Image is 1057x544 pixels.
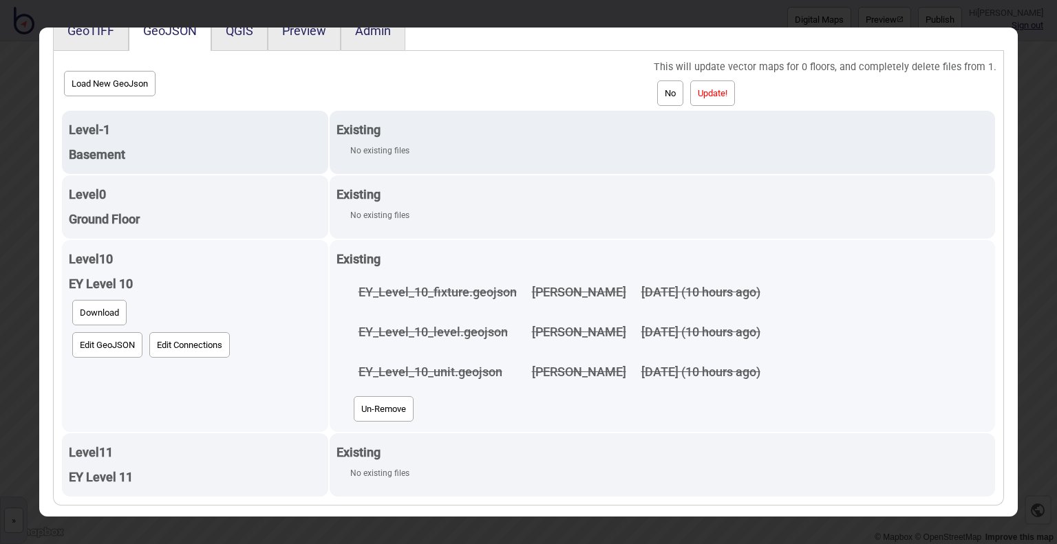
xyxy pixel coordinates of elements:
[69,272,321,296] div: EY Level 10
[337,252,381,266] strong: Existing
[69,465,321,490] div: EY Level 11
[67,23,114,38] button: GeoTIFF
[69,142,321,167] div: Basement
[352,273,524,312] td: EY_Level_10_fixture.geojson
[282,23,326,38] button: Preview
[69,247,321,272] div: Level 10
[72,332,142,358] button: Edit GeoJSON
[525,313,633,351] td: [PERSON_NAME]
[226,23,253,38] button: QGIS
[69,182,321,207] div: Level 0
[350,142,989,159] div: No existing files
[352,353,524,391] td: EY_Level_10_unit.geojson
[634,273,767,312] td: [DATE] (10 hours ago)
[69,118,321,142] div: Level -1
[634,353,767,391] td: [DATE] (10 hours ago)
[146,329,233,361] a: Edit Connections
[352,313,524,351] td: EY_Level_10_level.geojson
[634,313,767,351] td: [DATE] (10 hours ago)
[143,23,197,38] button: GeoJSON
[337,445,381,459] strong: Existing
[69,207,321,232] div: Ground Floor
[64,71,156,96] button: Load New GeoJson
[337,187,381,202] strong: Existing
[337,122,381,137] strong: Existing
[657,80,683,106] button: No
[690,80,735,106] button: Update!
[525,273,633,312] td: [PERSON_NAME]
[149,332,230,358] button: Edit Connections
[525,353,633,391] td: [PERSON_NAME]
[72,300,127,325] button: Download
[355,23,391,38] button: Admin
[654,58,996,78] div: This will update vector maps for 0 floors, and completely delete files from 1.
[69,440,321,465] div: Level 11
[354,396,414,422] button: Un-Remove
[350,465,989,481] div: No existing files
[350,207,989,224] div: No existing files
